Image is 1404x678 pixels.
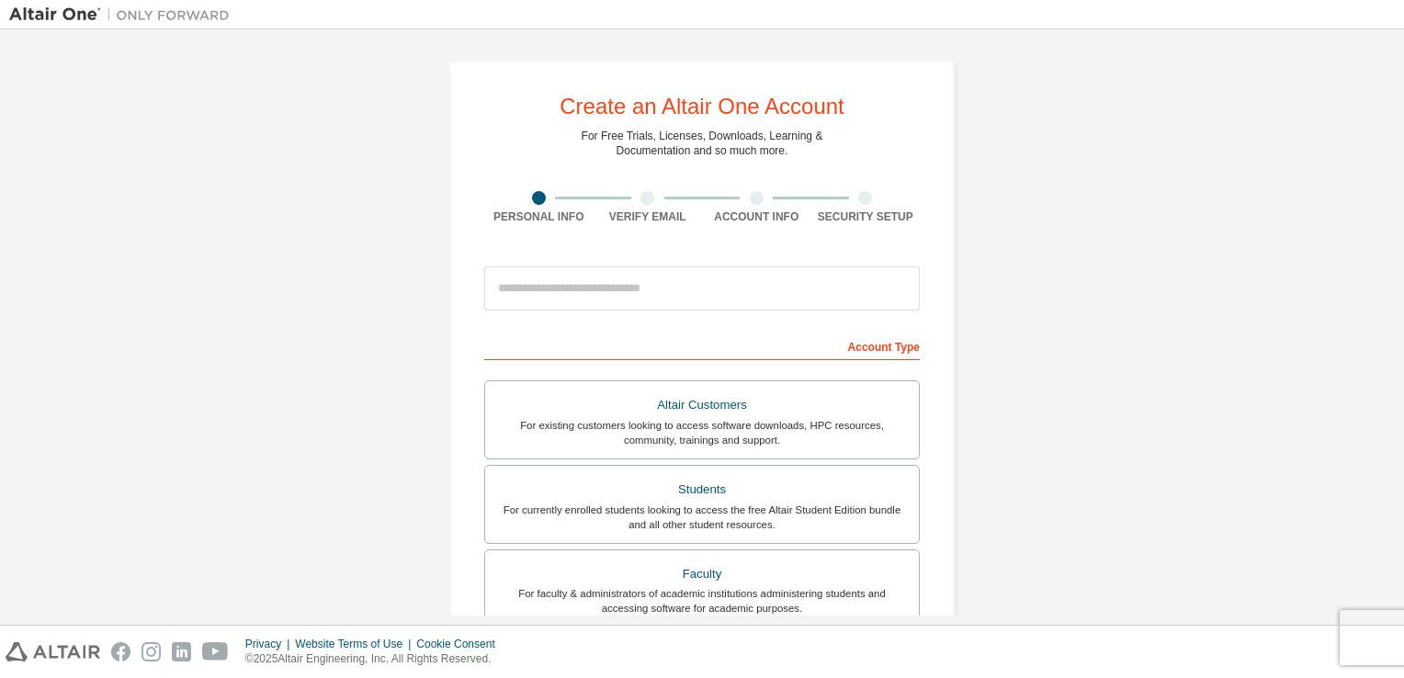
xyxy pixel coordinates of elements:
[594,209,703,224] div: Verify Email
[496,503,908,532] div: For currently enrolled students looking to access the free Altair Student Edition bundle and all ...
[172,642,191,661] img: linkedin.svg
[496,392,908,418] div: Altair Customers
[245,651,506,667] p: © 2025 Altair Engineering, Inc. All Rights Reserved.
[111,642,130,661] img: facebook.svg
[416,637,505,651] div: Cookie Consent
[484,209,594,224] div: Personal Info
[496,586,908,616] div: For faculty & administrators of academic institutions administering students and accessing softwa...
[6,642,100,661] img: altair_logo.svg
[496,418,908,447] div: For existing customers looking to access software downloads, HPC resources, community, trainings ...
[702,209,811,224] div: Account Info
[9,6,239,24] img: Altair One
[484,331,920,360] div: Account Type
[142,642,161,661] img: instagram.svg
[295,637,416,651] div: Website Terms of Use
[560,96,844,118] div: Create an Altair One Account
[496,561,908,587] div: Faculty
[811,209,921,224] div: Security Setup
[496,477,908,503] div: Students
[202,642,229,661] img: youtube.svg
[245,637,295,651] div: Privacy
[582,129,823,158] div: For Free Trials, Licenses, Downloads, Learning & Documentation and so much more.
